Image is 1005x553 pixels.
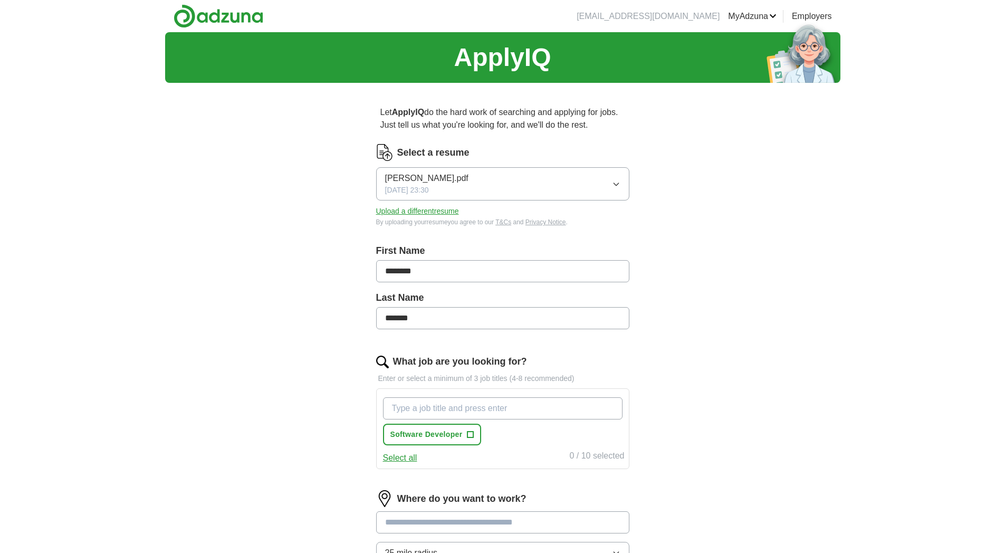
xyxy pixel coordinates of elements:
[397,146,470,160] label: Select a resume
[376,144,393,161] img: CV Icon
[376,206,459,217] button: Upload a differentresume
[376,373,629,384] p: Enter or select a minimum of 3 job titles (4-8 recommended)
[383,452,417,464] button: Select all
[376,167,629,201] button: [PERSON_NAME].pdf[DATE] 23:30
[376,217,629,227] div: By uploading your resume you agree to our and .
[385,185,429,196] span: [DATE] 23:30
[376,244,629,258] label: First Name
[376,490,393,507] img: location.png
[392,108,424,117] strong: ApplyIQ
[376,102,629,136] p: Let do the hard work of searching and applying for jobs. Just tell us what you're looking for, an...
[495,218,511,226] a: T&Cs
[454,39,551,77] h1: ApplyIQ
[525,218,566,226] a: Privacy Notice
[397,492,527,506] label: Where do you want to work?
[390,429,463,440] span: Software Developer
[174,4,263,28] img: Adzuna logo
[376,356,389,368] img: search.png
[383,397,623,419] input: Type a job title and press enter
[577,10,720,23] li: [EMAIL_ADDRESS][DOMAIN_NAME]
[728,10,777,23] a: MyAdzuna
[569,450,624,464] div: 0 / 10 selected
[393,355,527,369] label: What job are you looking for?
[383,424,481,445] button: Software Developer
[385,172,468,185] span: [PERSON_NAME].pdf
[792,10,832,23] a: Employers
[376,291,629,305] label: Last Name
